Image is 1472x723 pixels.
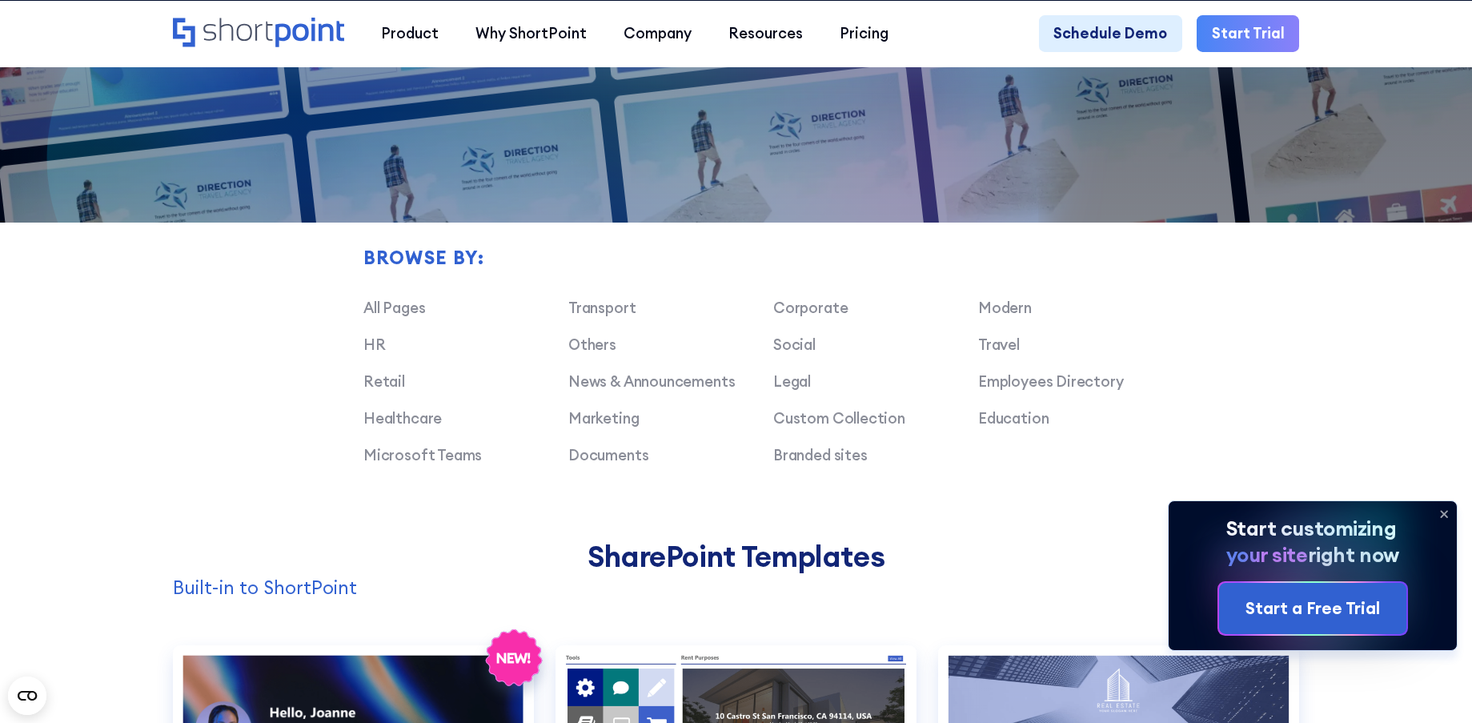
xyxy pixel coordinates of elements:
a: Resources [710,15,821,52]
a: All Pages [363,299,425,317]
a: Travel [978,335,1020,354]
h2: SharePoint Templates [173,540,1299,574]
a: Start a Free Trial [1219,583,1406,634]
a: Corporate [773,299,848,317]
a: HR [363,335,386,354]
p: Built-in to ShortPoint [173,574,1299,601]
a: Retail [363,372,405,391]
a: Modern [978,299,1032,317]
div: Pricing [840,22,888,45]
h2: Browse by: [363,247,1183,267]
a: Documents [568,446,648,464]
a: Transport [568,299,636,317]
button: Open CMP widget [8,677,46,715]
iframe: Chat Widget [1392,646,1472,723]
div: Resources [728,22,803,45]
a: Marketing [568,409,639,428]
a: Why ShortPoint [457,15,605,52]
a: Education [978,409,1049,428]
a: Custom Collection [773,409,905,428]
a: Healthcare [363,409,442,428]
a: Others [568,335,616,354]
a: Social [773,335,816,354]
div: Company [624,22,692,45]
a: News & Announcements [568,372,735,391]
a: Start Trial [1197,15,1299,52]
a: Branded sites [773,446,868,464]
a: Product [363,15,457,52]
a: Company [605,15,710,52]
div: Why ShortPoint [475,22,587,45]
a: Pricing [821,15,907,52]
div: Product [381,22,439,45]
a: Legal [773,372,811,391]
a: Schedule Demo [1039,15,1182,52]
div: Start a Free Trial [1245,596,1380,621]
a: Employees Directory [978,372,1124,391]
a: Microsoft Teams [363,446,482,464]
a: Home [173,18,344,50]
